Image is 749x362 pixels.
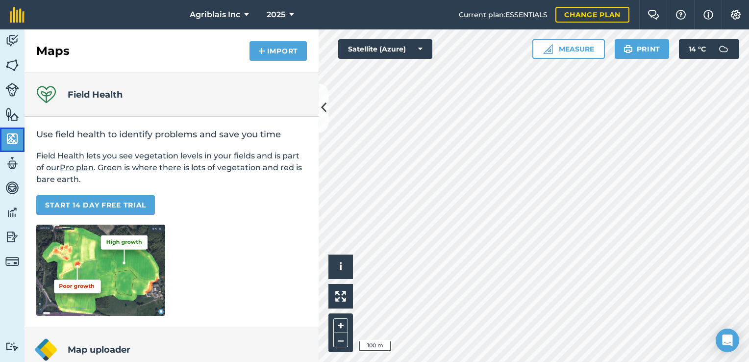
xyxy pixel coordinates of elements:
img: svg+xml;base64,PD94bWwgdmVyc2lvbj0iMS4wIiBlbmNvZGluZz0idXRmLTgiPz4KPCEtLSBHZW5lcmF0b3I6IEFkb2JlIE... [5,83,19,97]
img: Ruler icon [543,44,553,54]
img: Two speech bubbles overlapping with the left bubble in the forefront [648,10,659,20]
img: svg+xml;base64,PD94bWwgdmVyc2lvbj0iMS4wIiBlbmNvZGluZz0idXRmLTgiPz4KPCEtLSBHZW5lcmF0b3I6IEFkb2JlIE... [5,342,19,351]
img: Map uploader logo [34,338,58,362]
button: – [333,333,348,347]
h4: Map uploader [68,343,130,357]
p: Field Health lets you see vegetation levels in your fields and is part of our . Green is where th... [36,150,307,185]
img: svg+xml;base64,PHN2ZyB4bWxucz0iaHR0cDovL3d3dy53My5vcmcvMjAwMC9zdmciIHdpZHRoPSI1NiIgaGVpZ2h0PSI2MC... [5,58,19,73]
img: svg+xml;base64,PHN2ZyB4bWxucz0iaHR0cDovL3d3dy53My5vcmcvMjAwMC9zdmciIHdpZHRoPSI1NiIgaGVpZ2h0PSI2MC... [5,131,19,146]
h2: Use field health to identify problems and save you time [36,129,307,140]
img: svg+xml;base64,PHN2ZyB4bWxucz0iaHR0cDovL3d3dy53My5vcmcvMjAwMC9zdmciIHdpZHRoPSIxOSIgaGVpZ2h0PSIyNC... [624,43,633,55]
img: svg+xml;base64,PD94bWwgdmVyc2lvbj0iMS4wIiBlbmNvZGluZz0idXRmLTgiPz4KPCEtLSBHZW5lcmF0b3I6IEFkb2JlIE... [5,33,19,48]
span: Agriblais Inc [190,9,240,21]
a: Change plan [555,7,629,23]
button: Satellite (Azure) [338,39,432,59]
img: svg+xml;base64,PHN2ZyB4bWxucz0iaHR0cDovL3d3dy53My5vcmcvMjAwMC9zdmciIHdpZHRoPSI1NiIgaGVpZ2h0PSI2MC... [5,107,19,122]
a: START 14 DAY FREE TRIAL [36,195,155,215]
span: 2025 [267,9,285,21]
img: svg+xml;base64,PD94bWwgdmVyc2lvbj0iMS4wIiBlbmNvZGluZz0idXRmLTgiPz4KPCEtLSBHZW5lcmF0b3I6IEFkb2JlIE... [5,230,19,244]
span: 14 ° C [689,39,706,59]
span: i [339,260,342,273]
button: i [328,255,353,279]
img: A question mark icon [675,10,687,20]
button: Print [615,39,670,59]
img: svg+xml;base64,PD94bWwgdmVyc2lvbj0iMS4wIiBlbmNvZGluZz0idXRmLTgiPz4KPCEtLSBHZW5lcmF0b3I6IEFkb2JlIE... [5,255,19,268]
a: Pro plan [60,163,94,172]
button: Measure [532,39,605,59]
button: 14 °C [679,39,739,59]
img: svg+xml;base64,PD94bWwgdmVyc2lvbj0iMS4wIiBlbmNvZGluZz0idXRmLTgiPz4KPCEtLSBHZW5lcmF0b3I6IEFkb2JlIE... [714,39,733,59]
img: svg+xml;base64,PD94bWwgdmVyc2lvbj0iMS4wIiBlbmNvZGluZz0idXRmLTgiPz4KPCEtLSBHZW5lcmF0b3I6IEFkb2JlIE... [5,156,19,171]
h4: Field Health [68,88,123,102]
img: svg+xml;base64,PD94bWwgdmVyc2lvbj0iMS4wIiBlbmNvZGluZz0idXRmLTgiPz4KPCEtLSBHZW5lcmF0b3I6IEFkb2JlIE... [5,181,19,195]
span: Current plan : ESSENTIALS [459,9,548,20]
div: Open Intercom Messenger [716,329,739,352]
button: + [333,318,348,333]
h2: Maps [36,43,70,59]
button: Import [250,41,307,61]
img: Four arrows, one pointing top left, one top right, one bottom right and the last bottom left [335,291,346,302]
img: fieldmargin Logo [10,7,25,23]
img: svg+xml;base64,PHN2ZyB4bWxucz0iaHR0cDovL3d3dy53My5vcmcvMjAwMC9zdmciIHdpZHRoPSIxNCIgaGVpZ2h0PSIyNC... [258,45,265,57]
img: svg+xml;base64,PHN2ZyB4bWxucz0iaHR0cDovL3d3dy53My5vcmcvMjAwMC9zdmciIHdpZHRoPSIxNyIgaGVpZ2h0PSIxNy... [703,9,713,21]
img: A cog icon [730,10,742,20]
img: svg+xml;base64,PD94bWwgdmVyc2lvbj0iMS4wIiBlbmNvZGluZz0idXRmLTgiPz4KPCEtLSBHZW5lcmF0b3I6IEFkb2JlIE... [5,205,19,220]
